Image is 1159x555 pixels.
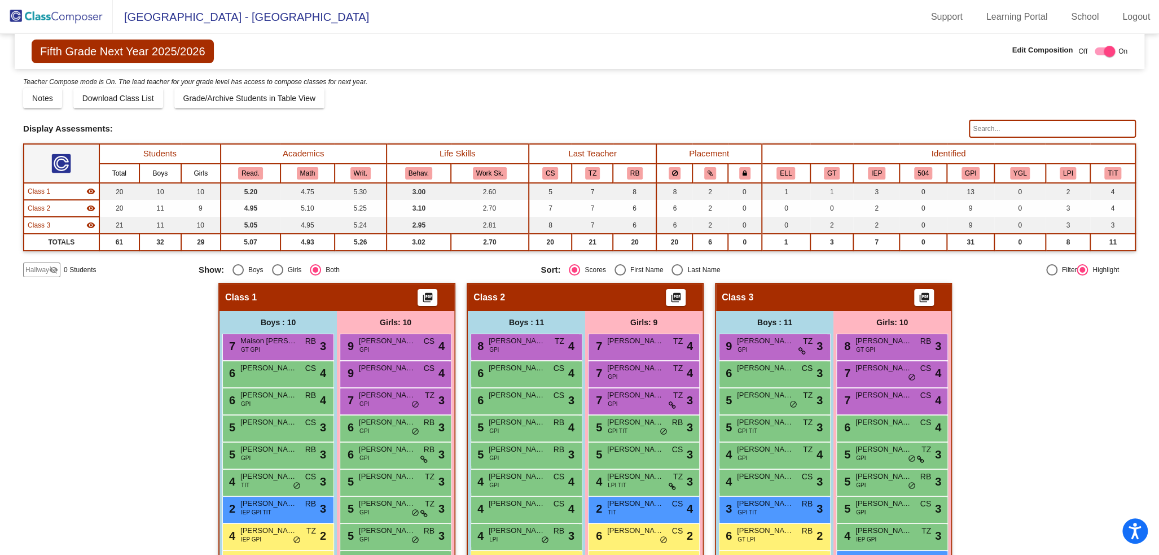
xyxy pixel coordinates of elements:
th: Low Parent Involvement [1046,164,1090,183]
span: 8 [475,340,484,352]
span: do_not_disturb_alt [789,400,797,409]
th: Students [99,144,221,164]
td: 6 [692,234,727,251]
div: Boys [244,265,264,275]
span: GPI [489,346,499,354]
td: 10 [181,217,221,234]
button: Print Students Details [666,289,686,306]
span: TZ [803,417,813,429]
div: Girls [283,265,302,275]
span: Edit Composition [1012,45,1073,56]
span: GPI [359,427,369,435]
th: Keep with teacher [728,164,762,183]
span: 6 [345,421,354,434]
span: Class 1 [28,186,50,196]
span: 4 [568,365,574,382]
td: 3 [1090,217,1135,234]
th: Boys [139,164,181,183]
span: CS [920,362,931,374]
span: Fifth Grade Next Year 2025/2026 [32,40,213,63]
input: Search... [969,120,1136,138]
span: CS [802,362,813,374]
span: GPI [608,400,617,408]
div: Boys : 10 [219,311,337,334]
button: Read. [238,167,263,180]
td: 3 [853,183,899,200]
span: [PERSON_NAME] [489,417,545,428]
span: 4 [568,419,574,436]
div: Girls: 10 [833,311,951,334]
th: Total [99,164,139,183]
th: Girls [181,164,221,183]
td: Hidden teacher - No Class Name [24,200,99,217]
span: 7 [593,367,602,379]
mat-icon: picture_as_pdf [669,292,682,308]
span: Class 2 [473,292,505,303]
td: 2.81 [451,217,528,234]
td: 2 [853,200,899,217]
span: [PERSON_NAME] [737,390,793,401]
mat-icon: visibility [86,221,95,230]
span: CS [305,362,316,374]
span: 4 [568,338,574,355]
td: 20 [529,234,572,251]
th: Keep away students [656,164,692,183]
th: Rachel Bera [613,164,656,183]
button: YGL [1010,167,1030,180]
div: Highlight [1088,265,1119,275]
td: 5.10 [280,200,335,217]
span: [PERSON_NAME] [359,362,415,374]
span: 3 [320,338,326,355]
span: 3 [320,419,326,436]
td: 8 [1046,234,1090,251]
span: 7 [841,367,850,379]
td: 7 [529,200,572,217]
span: GPI TIT [737,427,757,435]
button: LPI [1060,167,1077,180]
td: 5.07 [221,234,280,251]
span: GPI [241,400,251,408]
th: Courtney Schroeder [529,164,572,183]
td: 0 [728,234,762,251]
td: 0 [899,183,946,200]
span: CS [305,417,316,429]
span: [PERSON_NAME] [240,390,297,401]
td: 13 [947,183,994,200]
td: 5.25 [335,200,387,217]
td: 0 [899,200,946,217]
div: Filter [1057,265,1077,275]
td: 20 [99,183,139,200]
span: 4 [935,392,941,409]
td: 2.60 [451,183,528,200]
td: TOTALS [24,234,99,251]
span: 3 [687,392,693,409]
td: 9 [947,200,994,217]
button: Notes [23,88,62,108]
button: 504 [914,167,932,180]
a: School [1062,8,1108,26]
button: CS [542,167,558,180]
span: [PERSON_NAME] [359,417,415,428]
td: Hidden teacher - No Class Name [24,183,99,200]
td: 2 [1046,183,1090,200]
td: 4 [1090,183,1135,200]
th: Young for Grade Level [994,164,1046,183]
th: Theresa Zafft [572,164,613,183]
td: 9 [947,217,994,234]
span: [PERSON_NAME] [855,417,912,428]
span: 3 [816,392,823,409]
td: 10 [139,183,181,200]
div: Scores [580,265,605,275]
span: do_not_disturb_alt [660,427,668,436]
span: GT GPI [856,346,875,354]
span: [PERSON_NAME] [PERSON_NAME] [737,362,793,374]
a: Support [922,8,972,26]
td: 11 [139,217,181,234]
span: 3 [816,365,823,382]
span: GPI [737,346,747,354]
td: 5.26 [335,234,387,251]
span: 9 [723,340,732,352]
th: English Language Learner [762,164,810,183]
button: Download Class List [73,88,163,108]
td: 2 [692,183,727,200]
